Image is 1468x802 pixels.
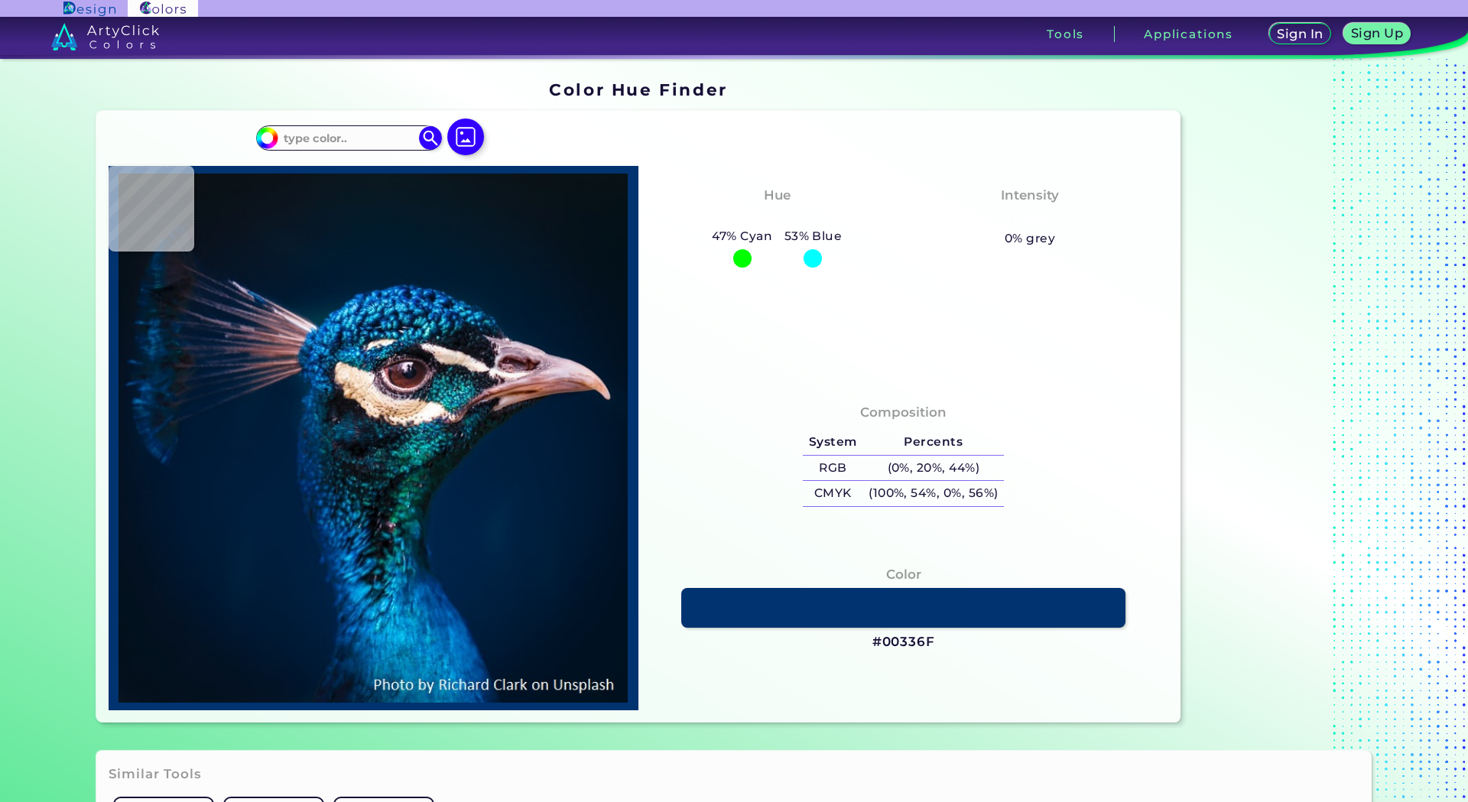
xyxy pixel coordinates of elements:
[109,765,202,784] h3: Similar Tools
[549,78,727,101] h1: Color Hue Finder
[803,481,862,506] h5: CMYK
[872,633,935,651] h3: #00336F
[1346,24,1407,44] a: Sign Up
[63,2,115,16] img: ArtyClick Design logo
[997,209,1064,227] h3: Vibrant
[1144,28,1233,40] h3: Applications
[803,456,862,481] h5: RGB
[862,430,1004,455] h5: Percents
[706,226,778,246] h5: 47% Cyan
[778,226,848,246] h5: 53% Blue
[734,209,820,227] h3: Cyan-Blue
[1047,28,1084,40] h3: Tools
[51,23,159,50] img: logo_artyclick_colors_white.svg
[862,481,1004,506] h5: (100%, 54%, 0%, 56%)
[1005,229,1055,248] h5: 0% grey
[886,563,921,586] h4: Color
[860,401,947,424] h4: Composition
[803,430,862,455] h5: System
[447,119,484,155] img: icon picture
[1272,24,1328,44] a: Sign In
[278,128,420,148] input: type color..
[1001,184,1059,206] h4: Intensity
[419,126,442,149] img: icon search
[1353,28,1401,39] h5: Sign Up
[1279,28,1321,40] h5: Sign In
[764,184,791,206] h4: Hue
[862,456,1004,481] h5: (0%, 20%, 44%)
[116,174,631,703] img: img_pavlin.jpg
